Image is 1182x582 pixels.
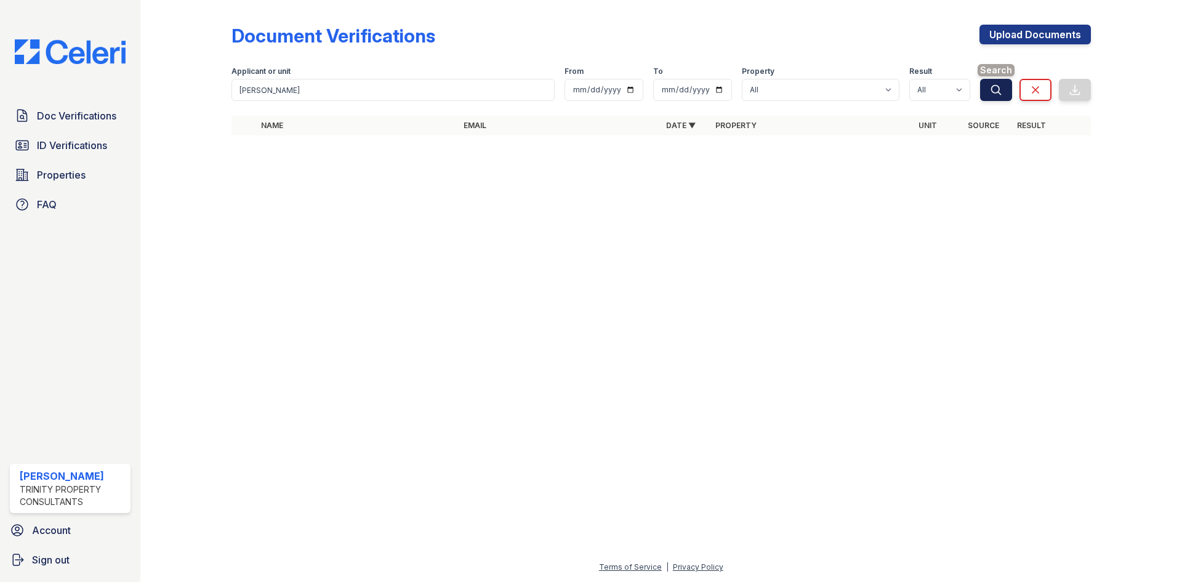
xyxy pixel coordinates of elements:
[231,79,555,101] input: Search by name, email, or unit number
[978,64,1015,76] span: Search
[979,25,1091,44] a: Upload Documents
[10,133,131,158] a: ID Verifications
[653,67,663,76] label: To
[565,67,584,76] label: From
[10,103,131,128] a: Doc Verifications
[919,121,937,130] a: Unit
[5,518,135,543] a: Account
[968,121,999,130] a: Source
[231,25,435,47] div: Document Verifications
[37,197,57,212] span: FAQ
[37,168,86,182] span: Properties
[20,469,126,483] div: [PERSON_NAME]
[980,79,1012,101] button: Search
[666,121,696,130] a: Date ▼
[231,67,291,76] label: Applicant or unit
[909,67,932,76] label: Result
[673,562,723,572] a: Privacy Policy
[742,67,774,76] label: Property
[5,548,135,572] a: Sign out
[10,192,131,217] a: FAQ
[37,108,116,123] span: Doc Verifications
[599,562,662,572] a: Terms of Service
[37,138,107,153] span: ID Verifications
[715,121,757,130] a: Property
[10,163,131,187] a: Properties
[666,562,669,572] div: |
[5,39,135,64] img: CE_Logo_Blue-a8612792a0a2168367f1c8372b55b34899dd931a85d93a1a3d3e32e68fde9ad4.png
[32,552,70,567] span: Sign out
[1017,121,1046,130] a: Result
[261,121,283,130] a: Name
[32,523,71,538] span: Account
[464,121,486,130] a: Email
[20,483,126,508] div: Trinity Property Consultants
